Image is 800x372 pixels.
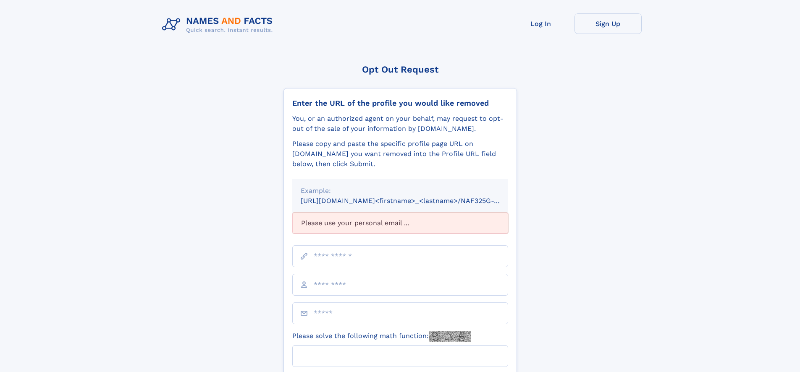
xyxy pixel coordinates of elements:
div: Example: [301,186,500,196]
label: Please solve the following math function: [292,331,471,342]
a: Sign Up [574,13,642,34]
img: Logo Names and Facts [159,13,280,36]
div: Please copy and paste the specific profile page URL on [DOMAIN_NAME] you want removed into the Pr... [292,139,508,169]
div: Please use your personal email ... [292,213,508,234]
a: Log In [507,13,574,34]
div: Opt Out Request [283,64,517,75]
div: Enter the URL of the profile you would like removed [292,99,508,108]
div: You, or an authorized agent on your behalf, may request to opt-out of the sale of your informatio... [292,114,508,134]
small: [URL][DOMAIN_NAME]<firstname>_<lastname>/NAF325G-xxxxxxxx [301,197,524,205]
